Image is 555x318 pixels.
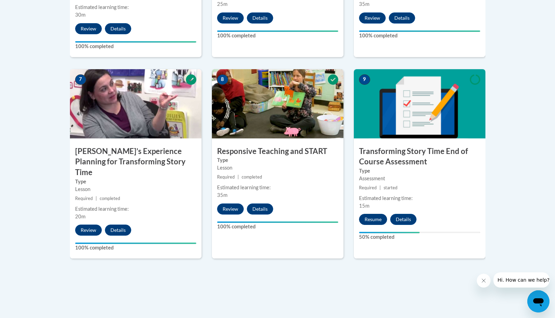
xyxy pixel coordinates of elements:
span: 15m [359,203,369,209]
span: Required [75,196,93,201]
label: 100% completed [75,244,196,252]
img: Course Image [212,69,343,138]
label: 100% completed [359,32,480,39]
label: 100% completed [217,32,338,39]
label: Type [359,167,480,175]
button: Details [389,12,415,24]
button: Review [217,12,244,24]
iframe: Button to launch messaging window [527,290,549,312]
span: 20m [75,213,86,219]
div: Lesson [75,185,196,193]
iframe: Message from company [493,272,549,288]
span: 35m [217,192,227,198]
button: Review [217,203,244,215]
span: started [384,185,397,190]
span: | [379,185,381,190]
button: Details [247,12,273,24]
div: Your progress [75,243,196,244]
div: Your progress [359,232,420,233]
button: Review [359,12,386,24]
span: completed [242,174,262,180]
span: | [96,196,97,201]
div: Estimated learning time: [359,194,480,202]
button: Details [247,203,273,215]
h3: Transforming Story Time End of Course Assessment [354,146,485,167]
img: Course Image [70,69,202,138]
span: 9 [359,74,370,85]
div: Your progress [359,30,480,32]
div: Assessment [359,175,480,182]
div: Estimated learning time: [75,3,196,11]
button: Resume [359,214,387,225]
span: | [238,174,239,180]
div: Your progress [217,221,338,223]
span: 8 [217,74,228,85]
div: Lesson [217,164,338,172]
iframe: Close message [477,274,491,288]
span: 25m [217,1,227,7]
span: completed [100,196,120,201]
div: Estimated learning time: [217,184,338,191]
h3: Responsive Teaching and START [212,146,343,157]
button: Review [75,23,102,34]
span: Required [217,174,235,180]
span: Required [359,185,377,190]
label: 100% completed [217,223,338,230]
button: Details [390,214,417,225]
h3: [PERSON_NAME]’s Experience Planning for Transforming Story Time [70,146,202,178]
div: Your progress [217,30,338,32]
button: Details [105,23,131,34]
span: 35m [359,1,369,7]
button: Details [105,225,131,236]
label: Type [75,178,196,185]
span: 7 [75,74,86,85]
div: Your progress [75,41,196,43]
div: Estimated learning time: [75,205,196,213]
span: 30m [75,12,86,18]
button: Review [75,225,102,236]
img: Course Image [354,69,485,138]
label: 50% completed [359,233,480,241]
label: 100% completed [75,43,196,50]
label: Type [217,156,338,164]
